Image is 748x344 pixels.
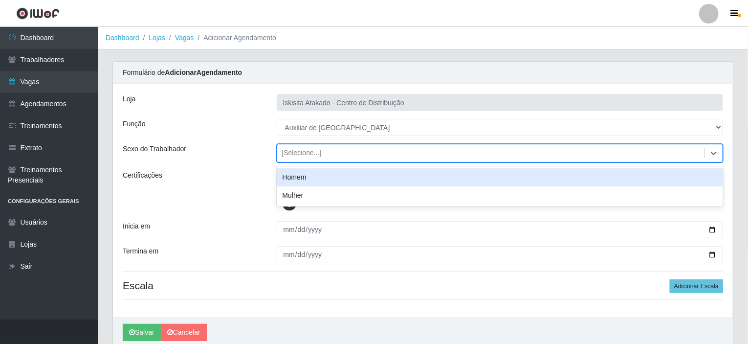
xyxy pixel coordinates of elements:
a: Cancelar [161,324,207,341]
a: Vagas [175,34,194,42]
button: Salvar [123,324,161,341]
img: CoreUI Logo [16,7,60,20]
div: Homem [277,168,724,186]
label: Termina em [123,246,158,256]
li: Adicionar Agendamento [194,33,276,43]
h4: Escala [123,279,723,292]
a: Dashboard [106,34,139,42]
label: Sexo do Trabalhador [123,144,186,154]
input: 00/00/0000 [277,221,724,238]
label: Função [123,119,146,129]
input: 00/00/0000 [277,246,724,263]
div: Mulher [277,186,724,205]
label: Loja [123,94,135,104]
div: Formulário de [113,62,733,84]
span: iWof VIP [305,199,331,207]
a: Lojas [149,34,165,42]
label: Inicia em [123,221,150,231]
div: [Selecione...] [282,148,322,159]
nav: breadcrumb [98,27,748,49]
button: Adicionar Escala [670,279,723,293]
label: Certificações [123,170,162,181]
strong: Adicionar Agendamento [165,69,242,76]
